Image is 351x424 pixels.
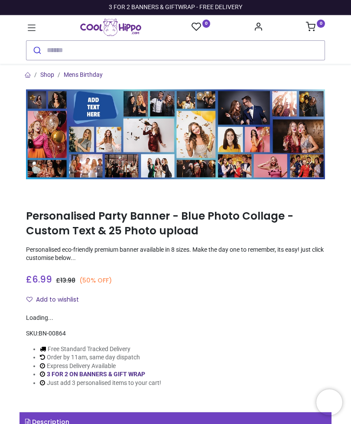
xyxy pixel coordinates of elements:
[40,353,161,362] li: Order by 11am, same day dispatch
[316,389,342,415] iframe: Brevo live chat
[253,24,263,31] a: Account Info
[47,371,145,378] a: 3 FOR 2 ON BANNERS & GIFT WRAP
[80,19,141,36] a: Logo of Cool Hippo
[26,329,325,338] div: SKU:
[306,24,325,31] a: 0
[26,89,325,179] img: Personalised Party Banner - Blue Photo Collage - Custom Text & 25 Photo upload
[26,246,325,263] p: Personalised eco-friendly premium banner available in 8 sizes. Make the day one to remember, its ...
[192,22,211,33] a: 0
[80,19,141,36] img: Cool Hippo
[26,314,325,322] div: Loading...
[26,209,325,239] h1: Personalised Party Banner - Blue Photo Collage - Custom Text & 25 Photo upload
[40,71,54,78] a: Shop
[56,276,75,285] span: £
[26,293,86,307] button: Add to wishlistAdd to wishlist
[40,379,161,388] li: Just add 3 personalised items to your cart!
[64,71,103,78] a: Mens Birthday
[202,20,211,28] sup: 0
[26,296,32,302] i: Add to wishlist
[32,273,52,286] span: 6.99
[60,276,75,285] span: 13.98
[317,20,325,28] sup: 0
[40,362,161,371] li: Express Delivery Available
[26,273,52,286] span: £
[26,41,47,60] button: Submit
[109,3,242,12] div: 3 FOR 2 BANNERS & GIFTWRAP - FREE DELIVERY
[40,345,161,354] li: Free Standard Tracked Delivery
[39,330,66,337] span: BN-00864
[79,276,112,285] small: (50% OFF)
